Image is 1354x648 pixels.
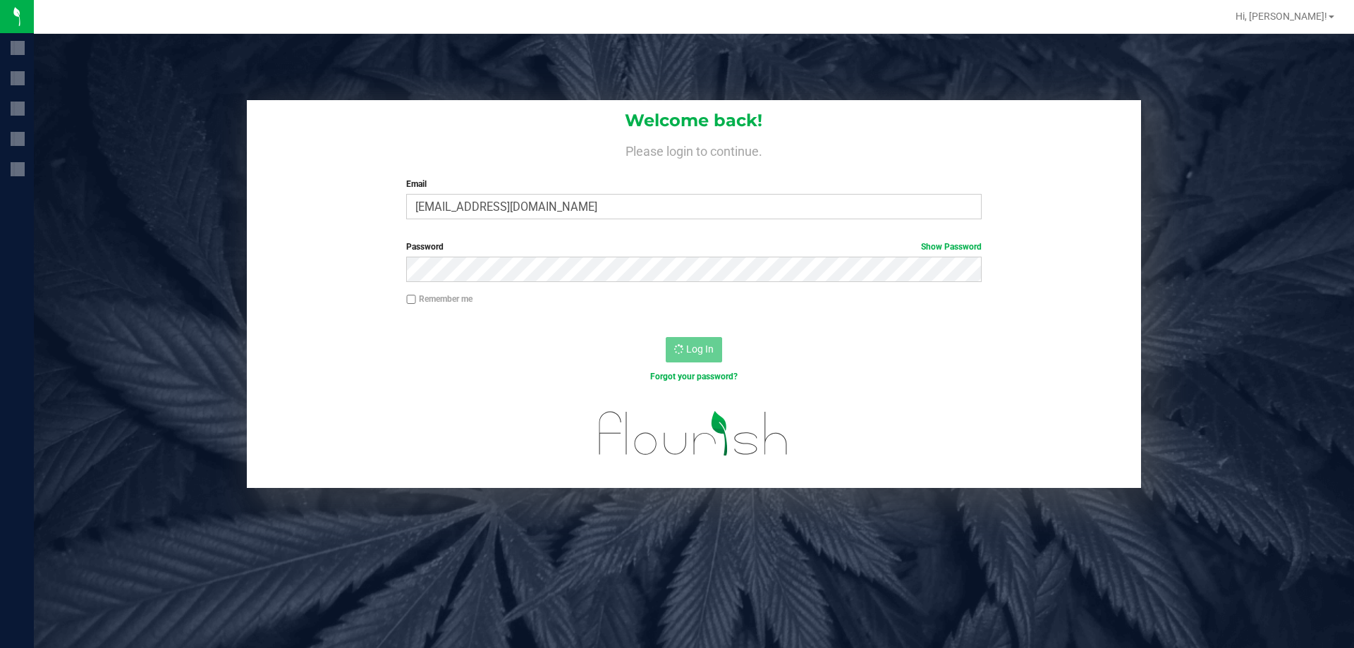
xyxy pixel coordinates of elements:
[406,242,444,252] span: Password
[666,337,722,362] button: Log In
[247,141,1141,158] h4: Please login to continue.
[247,111,1141,130] h1: Welcome back!
[650,372,738,381] a: Forgot your password?
[921,242,982,252] a: Show Password
[406,295,416,305] input: Remember me
[406,178,981,190] label: Email
[406,293,472,305] label: Remember me
[1236,11,1327,22] span: Hi, [PERSON_NAME]!
[686,343,714,355] span: Log In
[582,398,805,470] img: flourish_logo.svg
